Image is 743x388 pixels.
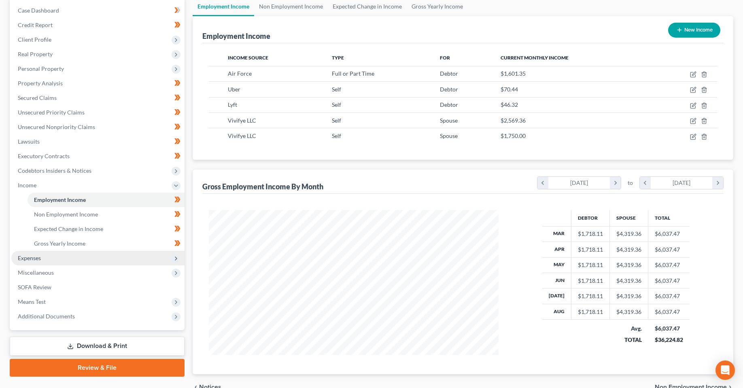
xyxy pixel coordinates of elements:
[18,21,53,28] span: Credit Report
[501,55,569,61] span: Current Monthly Income
[578,277,603,285] div: $1,718.11
[542,257,571,273] th: May
[542,273,571,288] th: Jun
[34,240,85,247] span: Gross Yearly Income
[440,70,458,77] span: Debtor
[578,308,603,316] div: $1,718.11
[440,132,458,139] span: Spouse
[18,65,64,72] span: Personal Property
[610,210,648,226] th: Spouse
[578,261,603,269] div: $1,718.11
[501,132,526,139] span: $1,750.00
[651,177,713,189] div: [DATE]
[18,269,54,276] span: Miscellaneous
[578,230,603,238] div: $1,718.11
[228,117,256,124] span: Vivifye LLC
[228,86,240,93] span: Uber
[571,210,610,226] th: Debtor
[332,117,341,124] span: Self
[11,134,185,149] a: Lawsuits
[332,70,374,77] span: Full or Part Time
[616,324,642,333] div: Avg.
[11,3,185,18] a: Case Dashboard
[578,246,603,254] div: $1,718.11
[655,336,683,344] div: $36,224.82
[610,177,621,189] i: chevron_right
[18,182,36,189] span: Income
[640,177,651,189] i: chevron_left
[18,284,51,290] span: SOFA Review
[628,179,633,187] span: to
[542,288,571,304] th: [DATE]
[440,101,458,108] span: Debtor
[202,31,270,41] div: Employment Income
[18,298,46,305] span: Means Test
[228,132,256,139] span: Vivifye LLC
[10,359,185,377] a: Review & File
[18,167,91,174] span: Codebtors Insiders & Notices
[228,101,237,108] span: Lyft
[11,91,185,105] a: Secured Claims
[616,261,641,269] div: $4,319.36
[202,182,323,191] div: Gross Employment Income By Month
[18,94,57,101] span: Secured Claims
[18,153,70,159] span: Executory Contracts
[655,324,683,333] div: $6,037.47
[28,236,185,251] a: Gross Yearly Income
[18,123,95,130] span: Unsecured Nonpriority Claims
[34,211,98,218] span: Non Employment Income
[332,132,341,139] span: Self
[501,117,526,124] span: $2,569.36
[648,226,690,242] td: $6,037.47
[34,196,86,203] span: Employment Income
[542,304,571,319] th: Aug
[18,36,51,43] span: Client Profile
[18,80,63,87] span: Property Analysis
[440,55,450,61] span: For
[18,7,59,14] span: Case Dashboard
[542,226,571,242] th: Mar
[616,336,642,344] div: TOTAL
[648,242,690,257] td: $6,037.47
[11,149,185,163] a: Executory Contracts
[11,76,185,91] a: Property Analysis
[18,254,41,261] span: Expenses
[648,304,690,319] td: $6,037.47
[648,210,690,226] th: Total
[228,55,268,61] span: Income Source
[715,360,735,380] div: Open Intercom Messenger
[542,242,571,257] th: Apr
[332,86,341,93] span: Self
[11,280,185,295] a: SOFA Review
[548,177,610,189] div: [DATE]
[578,292,603,300] div: $1,718.11
[11,105,185,120] a: Unsecured Priority Claims
[28,222,185,236] a: Expected Change in Income
[668,23,720,38] button: New Income
[616,277,641,285] div: $4,319.36
[501,101,518,108] span: $46.32
[11,18,185,32] a: Credit Report
[616,246,641,254] div: $4,319.36
[440,117,458,124] span: Spouse
[11,120,185,134] a: Unsecured Nonpriority Claims
[18,51,53,57] span: Real Property
[18,138,40,145] span: Lawsuits
[28,207,185,222] a: Non Employment Income
[501,70,526,77] span: $1,601.35
[616,292,641,300] div: $4,319.36
[616,308,641,316] div: $4,319.36
[537,177,548,189] i: chevron_left
[18,109,85,116] span: Unsecured Priority Claims
[712,177,723,189] i: chevron_right
[228,70,252,77] span: Air Force
[10,337,185,356] a: Download & Print
[18,313,75,320] span: Additional Documents
[440,86,458,93] span: Debtor
[648,257,690,273] td: $6,037.47
[28,193,185,207] a: Employment Income
[332,55,344,61] span: Type
[648,288,690,304] td: $6,037.47
[332,101,341,108] span: Self
[34,225,103,232] span: Expected Change in Income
